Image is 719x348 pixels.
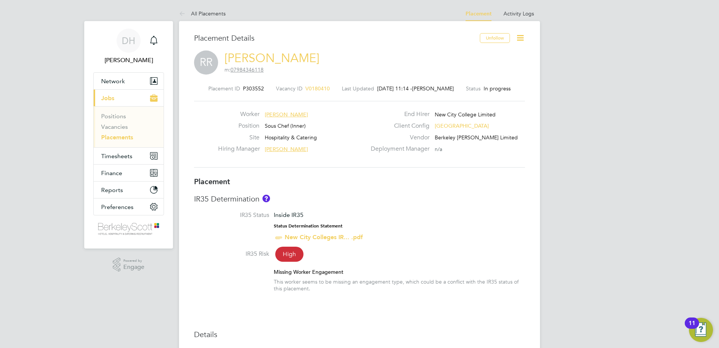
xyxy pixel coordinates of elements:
[194,211,269,219] label: IR35 Status
[243,85,264,92] span: P303552
[218,110,259,118] label: Worker
[218,134,259,142] label: Site
[94,73,164,89] button: Network
[218,145,259,153] label: Hiring Manager
[93,29,164,65] a: DH[PERSON_NAME]
[366,145,429,153] label: Deployment Manager
[101,203,133,211] span: Preferences
[377,85,412,92] span: [DATE] 11:14 -
[274,278,525,292] div: This worker seems to be missing an engagement type, which could be a conflict with the IR35 statu...
[274,223,343,229] strong: Status Determination Statement
[179,10,226,17] a: All Placements
[366,122,429,130] label: Client Config
[435,122,489,129] span: [GEOGRAPHIC_DATA]
[101,113,126,120] a: Positions
[305,85,330,92] span: V0180410
[366,134,429,142] label: Vendor
[122,36,135,46] span: DH
[466,11,491,17] a: Placement
[285,234,363,241] a: New City Colleges IR... .pdf
[101,123,128,130] a: Vacancies
[94,198,164,215] button: Preferences
[262,195,270,202] button: About IR35
[342,85,374,92] label: Last Updated
[101,186,123,194] span: Reports
[208,85,240,92] label: Placement ID
[84,21,173,249] nav: Main navigation
[94,148,164,164] button: Timesheets
[123,258,144,264] span: Powered by
[231,66,264,73] tcxspan: Call 07984346118 via 3CX
[265,134,317,141] span: Hospitality & Catering
[194,177,230,186] b: Placement
[265,111,308,118] span: [PERSON_NAME]
[94,165,164,181] button: Finance
[101,153,132,160] span: Timesheets
[101,78,125,85] span: Network
[689,323,695,333] div: 11
[224,66,264,73] span: m:
[94,90,164,106] button: Jobs
[224,51,319,66] a: [PERSON_NAME]
[484,85,511,92] span: In progress
[466,85,481,92] label: Status
[274,211,303,218] span: Inside IR35
[480,33,510,43] button: Unfollow
[94,182,164,198] button: Reports
[194,33,474,43] h3: Placement Details
[113,258,145,272] a: Powered byEngage
[265,146,308,153] span: [PERSON_NAME]
[194,250,269,258] label: IR35 Risk
[123,264,144,270] span: Engage
[98,223,159,235] img: berkeley-scott-logo-retina.png
[94,106,164,147] div: Jobs
[276,85,302,92] label: Vacancy ID
[504,10,534,17] a: Activity Logs
[194,194,525,204] h3: IR35 Determination
[412,85,454,92] span: [PERSON_NAME]
[101,134,133,141] a: Placements
[275,247,303,262] span: High
[93,56,164,65] span: Daniela Howell
[366,110,429,118] label: End Hirer
[265,122,306,129] span: Sous Chef (Inner)
[689,318,713,342] button: Open Resource Center, 11 new notifications
[435,134,518,141] span: Berkeley [PERSON_NAME] Limited
[274,269,525,275] div: Missing Worker Engagement
[435,111,496,118] span: New City College Limited
[194,330,525,339] h3: Details
[435,146,442,153] span: n/a
[101,95,114,102] span: Jobs
[218,122,259,130] label: Position
[93,223,164,235] a: Go to home page
[194,50,218,75] span: RR
[101,169,122,177] span: Finance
